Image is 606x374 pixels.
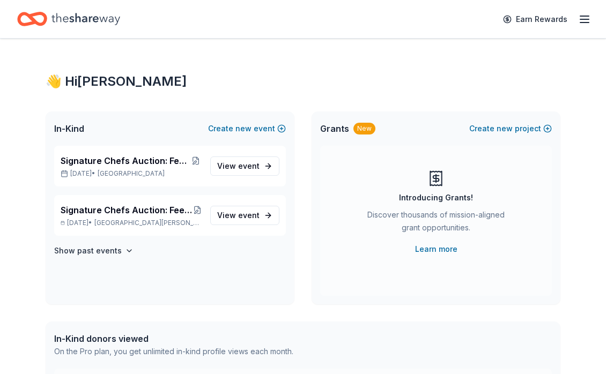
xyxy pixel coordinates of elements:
[497,122,513,135] span: new
[320,122,349,135] span: Grants
[238,161,260,170] span: event
[399,191,473,204] div: Introducing Grants!
[98,169,165,178] span: [GEOGRAPHIC_DATA]
[235,122,252,135] span: new
[497,10,574,29] a: Earn Rewards
[469,122,552,135] button: Createnewproject
[415,243,457,256] a: Learn more
[94,219,202,227] span: [GEOGRAPHIC_DATA][PERSON_NAME], [GEOGRAPHIC_DATA]
[54,244,134,257] button: Show past events
[61,169,202,178] p: [DATE] •
[363,208,509,238] div: Discover thousands of mission-aligned grant opportunities.
[61,154,190,167] span: Signature Chefs Auction: Feeding Motherhood Bay Area
[54,244,122,257] h4: Show past events
[353,123,375,134] div: New
[61,219,202,227] p: [DATE] •
[54,332,293,345] div: In-Kind donors viewed
[61,204,193,216] span: Signature Chefs Auction: Feeding Motherhood [GEOGRAPHIC_DATA][US_STATE]
[54,122,84,135] span: In-Kind
[217,209,260,222] span: View
[210,206,279,225] a: View event
[217,160,260,173] span: View
[210,156,279,176] a: View event
[238,211,260,220] span: event
[54,345,293,358] div: On the Pro plan, you get unlimited in-kind profile views each month.
[46,73,560,90] div: 👋 Hi [PERSON_NAME]
[17,6,120,32] a: Home
[208,122,286,135] button: Createnewevent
